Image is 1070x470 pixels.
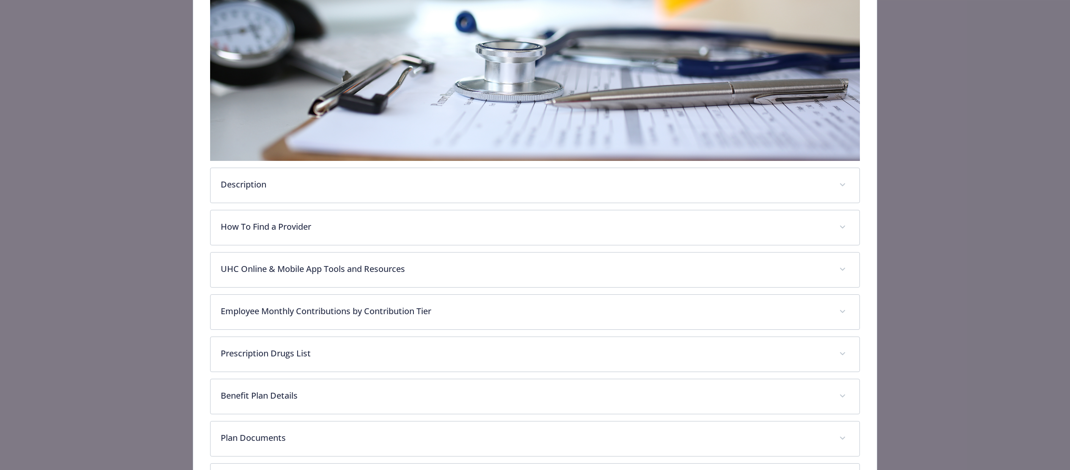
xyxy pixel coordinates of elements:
p: UHC Online & Mobile App Tools and Resources [221,263,829,275]
p: How To Find a Provider [221,220,829,233]
div: How To Find a Provider [211,210,860,245]
div: Description [211,168,860,203]
p: Prescription Drugs List [221,347,829,360]
div: Plan Documents [211,421,860,456]
div: Prescription Drugs List [211,337,860,372]
div: Employee Monthly Contributions by Contribution Tier [211,295,860,329]
p: Plan Documents [221,432,829,444]
p: Employee Monthly Contributions by Contribution Tier [221,305,829,318]
p: Description [221,178,829,191]
div: UHC Online & Mobile App Tools and Resources [211,253,860,287]
div: Benefit Plan Details [211,379,860,414]
p: Benefit Plan Details [221,389,829,402]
